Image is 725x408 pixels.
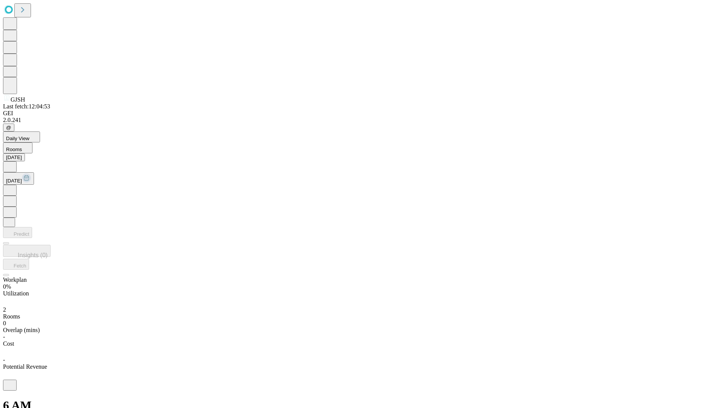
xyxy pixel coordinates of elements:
span: - [3,334,5,340]
span: - [3,357,5,363]
button: Insights (0) [3,245,51,257]
span: 0 [3,320,6,326]
button: Fetch [3,259,29,270]
span: Rooms [3,313,20,320]
button: Rooms [3,142,32,153]
button: Daily View [3,131,40,142]
span: Rooms [6,147,22,152]
span: Potential Revenue [3,363,47,370]
button: @ [3,124,14,131]
span: Insights (0) [18,252,48,258]
button: [DATE] [3,153,25,161]
span: Overlap (mins) [3,327,40,333]
span: 2 [3,306,6,313]
span: GJSH [11,96,25,103]
button: Predict [3,227,32,238]
span: Workplan [3,277,27,283]
span: Utilization [3,290,29,297]
span: Last fetch: 12:04:53 [3,103,50,110]
span: @ [6,125,11,130]
span: [DATE] [6,178,22,184]
div: GEI [3,110,722,117]
span: Daily View [6,136,29,141]
button: [DATE] [3,172,34,185]
div: 2.0.241 [3,117,722,124]
span: Cost [3,340,14,347]
span: 0% [3,283,11,290]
